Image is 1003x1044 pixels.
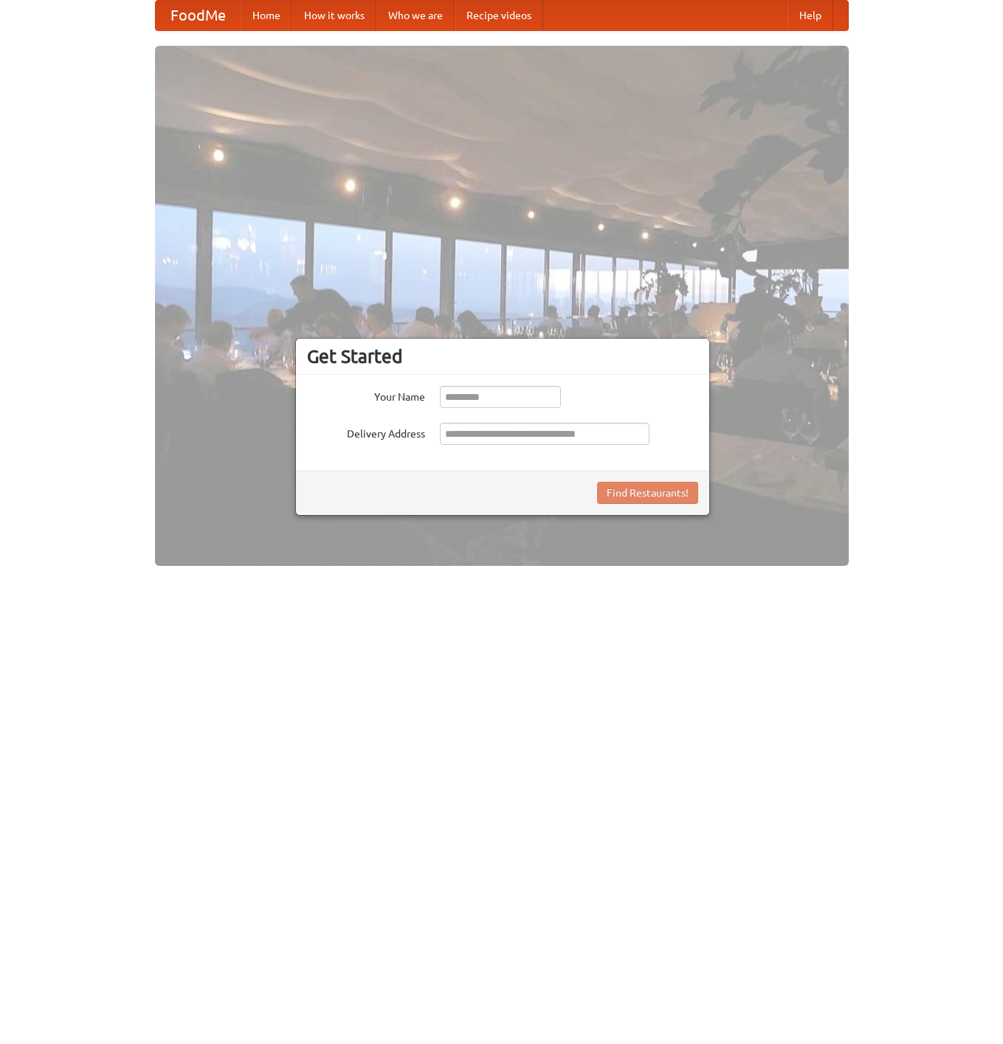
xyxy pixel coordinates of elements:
[597,482,698,504] button: Find Restaurants!
[787,1,833,30] a: Help
[241,1,292,30] a: Home
[307,423,425,441] label: Delivery Address
[376,1,455,30] a: Who we are
[455,1,543,30] a: Recipe videos
[307,386,425,404] label: Your Name
[156,1,241,30] a: FoodMe
[307,345,698,367] h3: Get Started
[292,1,376,30] a: How it works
